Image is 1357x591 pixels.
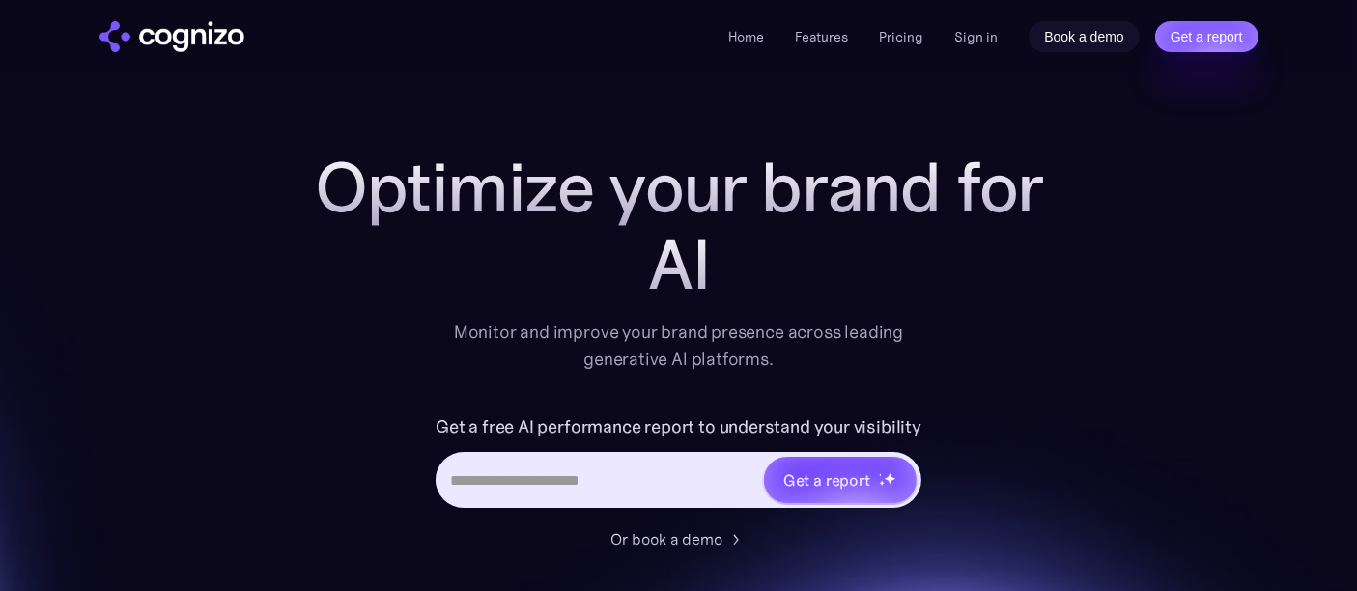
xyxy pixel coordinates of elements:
a: Sign in [954,25,998,48]
a: Or book a demo [611,527,747,550]
img: star [884,472,896,485]
div: Monitor and improve your brand presence across leading generative AI platforms. [441,319,917,373]
div: Or book a demo [611,527,723,550]
form: Hero URL Input Form [436,411,921,518]
img: star [879,473,882,476]
div: AI [293,226,1065,303]
div: Get a report [783,468,870,492]
a: Book a demo [1029,21,1140,52]
img: cognizo logo [99,21,244,52]
a: Features [795,28,848,45]
a: Home [728,28,764,45]
label: Get a free AI performance report to understand your visibility [436,411,921,442]
a: home [99,21,244,52]
a: Get a report [1155,21,1258,52]
img: star [879,480,886,487]
h1: Optimize your brand for [293,149,1065,226]
a: Pricing [879,28,923,45]
a: Get a reportstarstarstar [762,455,919,505]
